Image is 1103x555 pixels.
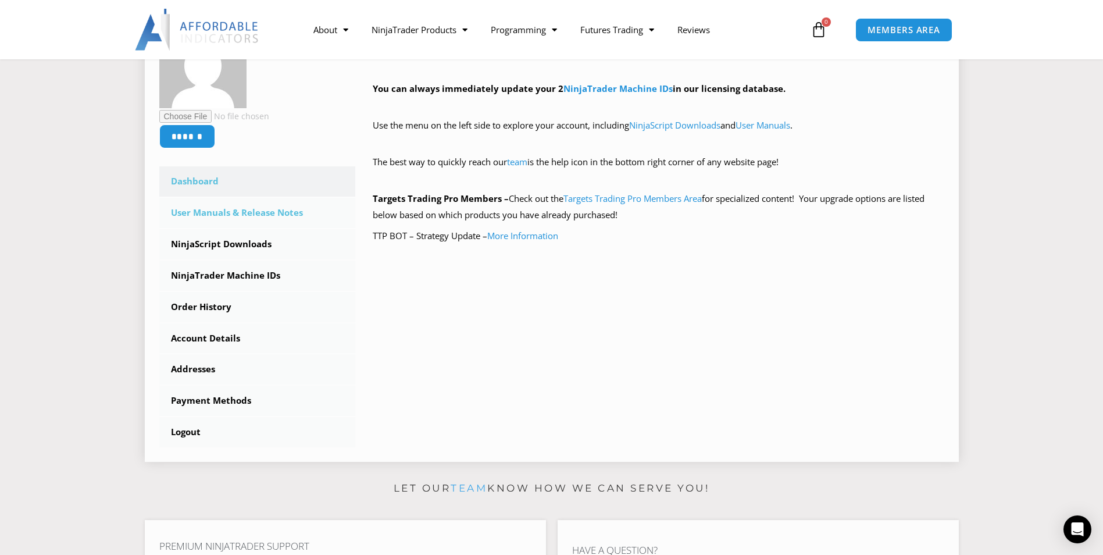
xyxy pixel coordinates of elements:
[479,16,569,43] a: Programming
[666,16,722,43] a: Reviews
[159,166,356,197] a: Dashboard
[487,230,558,241] a: More Information
[159,166,356,447] nav: Account pages
[569,16,666,43] a: Futures Trading
[629,119,720,131] a: NinjaScript Downloads
[360,16,479,43] a: NinjaTrader Products
[159,323,356,354] a: Account Details
[563,193,702,204] a: Targets Trading Pro Members Area
[1063,515,1091,543] div: Open Intercom Messenger
[373,193,509,204] strong: Targets Trading Pro Members –
[868,26,940,34] span: MEMBERS AREA
[159,261,356,291] a: NinjaTrader Machine IDs
[159,229,356,259] a: NinjaScript Downloads
[145,479,959,498] p: Let our know how we can serve you!
[855,18,952,42] a: MEMBERS AREA
[135,9,260,51] img: LogoAI | Affordable Indicators – NinjaTrader
[563,83,673,94] a: NinjaTrader Machine IDs
[159,198,356,228] a: User Manuals & Release Notes
[373,228,944,244] p: TTP BOT – Strategy Update –
[373,118,944,150] p: Use the menu on the left side to explore your account, including and .
[159,417,356,447] a: Logout
[302,16,360,43] a: About
[507,156,527,168] a: team
[736,119,790,131] a: User Manuals
[373,154,944,187] p: The best way to quickly reach our is the help icon in the bottom right corner of any website page!
[159,386,356,416] a: Payment Methods
[793,13,844,47] a: 0
[159,354,356,385] a: Addresses
[159,540,531,552] h4: Premium NinjaTrader Support
[373,83,786,94] strong: You can always immediately update your 2 in our licensing database.
[159,292,356,322] a: Order History
[373,191,944,223] p: Check out the for specialized content! Your upgrade options are listed below based on which produ...
[159,21,247,108] img: 52af9215d1f4884b2ca79e633be981a171be2d54090426ade0a0eb997e7442e8
[302,16,808,43] nav: Menu
[373,26,944,244] div: Hey ! Welcome to the Members Area. Thank you for being a valuable customer!
[451,482,487,494] a: team
[822,17,831,27] span: 0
